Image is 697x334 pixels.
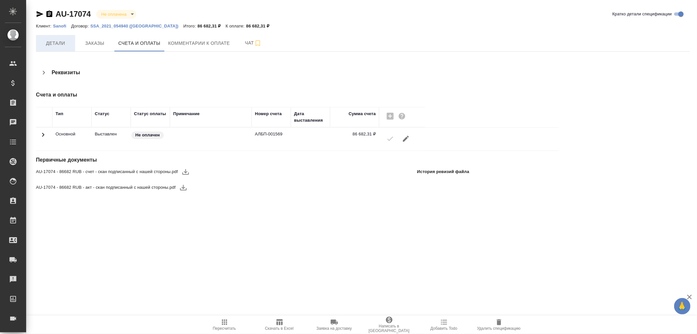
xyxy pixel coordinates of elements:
[134,111,166,117] div: Статус оплаты
[330,128,379,150] td: 86 682,31 ₽
[52,128,91,150] td: Основной
[56,9,91,18] a: AU-17074
[612,11,672,17] span: Кратко детали спецификации
[36,184,175,191] span: AU-17074 - 86682 RUB - акт - скан подписанный с нашей стороны.pdf
[36,10,44,18] button: Скопировать ссылку для ЯМессенджера
[168,39,230,47] span: Комментарии к оплате
[246,24,274,28] p: 86 682,31 ₽
[52,69,80,77] h4: Реквизиты
[252,128,291,150] td: АЛБП-001569
[36,24,53,28] p: Клиент:
[674,298,690,314] button: 🙏
[91,24,184,28] p: SSA_2021_054940 ([GEOGRAPHIC_DATA])
[472,316,526,334] button: Удалить спецификацию
[349,111,376,117] div: Сумма счета
[677,299,688,313] span: 🙏
[91,23,184,28] a: SSA_2021_054940 ([GEOGRAPHIC_DATA])
[36,156,472,164] h4: Первичные документы
[173,111,200,117] div: Примечание
[316,326,352,331] span: Заявка на доставку
[183,24,197,28] p: Итого:
[265,326,293,331] span: Скачать в Excel
[39,135,47,140] span: Toggle Row Expanded
[56,111,63,117] div: Тип
[398,131,414,147] button: Редактировать
[95,111,109,117] div: Статус
[477,326,521,331] span: Удалить спецификацию
[307,316,362,334] button: Заявка на доставку
[417,316,472,334] button: Добавить Todo
[79,39,110,47] span: Заказы
[96,10,136,19] div: Не оплачена
[294,111,327,124] div: Дата выставления
[362,316,417,334] button: Написать в [GEOGRAPHIC_DATA]
[99,11,128,17] button: Не оплачена
[417,168,469,175] p: История ревизий файла
[238,39,269,47] span: Чат
[197,316,252,334] button: Пересчитать
[36,91,472,99] h4: Счета и оплаты
[197,24,225,28] p: 86 682,31 ₽
[255,111,282,117] div: Номер счета
[366,324,413,333] span: Написать в [GEOGRAPHIC_DATA]
[53,23,71,28] a: Sanofi
[40,39,71,47] span: Детали
[213,326,236,331] span: Пересчитать
[430,326,457,331] span: Добавить Todo
[225,24,246,28] p: К оплате:
[45,10,53,18] button: Скопировать ссылку
[135,132,160,138] p: Не оплачен
[118,39,160,47] span: Счета и оплаты
[71,24,91,28] p: Договор:
[95,131,127,137] p: Все изменения в спецификации заблокированы
[252,316,307,334] button: Скачать в Excel
[53,24,71,28] p: Sanofi
[254,39,262,47] svg: Подписаться
[36,168,178,175] span: AU-17074 - 86682 RUB - счет - скан подписанный с нашей стороны.pdf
